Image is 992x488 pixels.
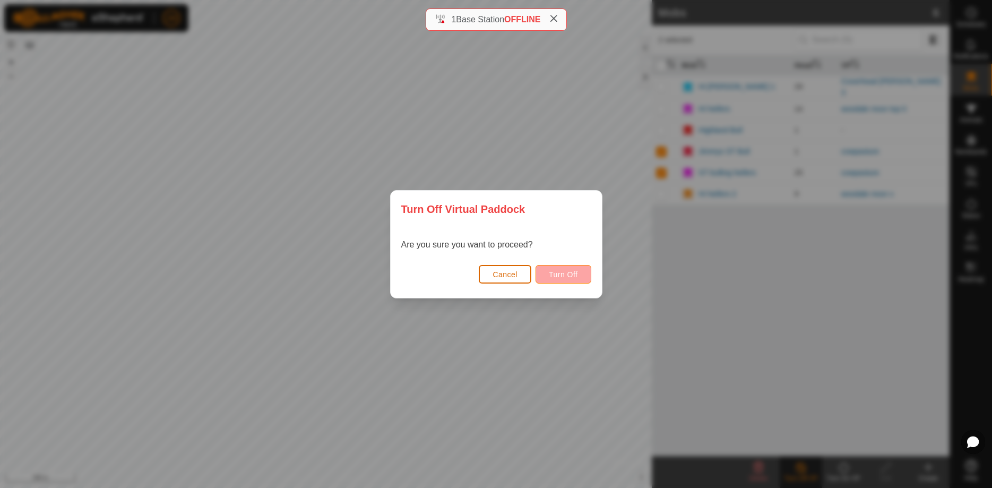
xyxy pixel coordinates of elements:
[536,265,591,284] button: Turn Off
[451,15,456,24] span: 1
[549,270,578,279] span: Turn Off
[479,265,531,284] button: Cancel
[401,238,533,251] p: Are you sure you want to proceed?
[456,15,504,24] span: Base Station
[493,270,517,279] span: Cancel
[401,201,525,217] span: Turn Off Virtual Paddock
[504,15,540,24] span: OFFLINE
